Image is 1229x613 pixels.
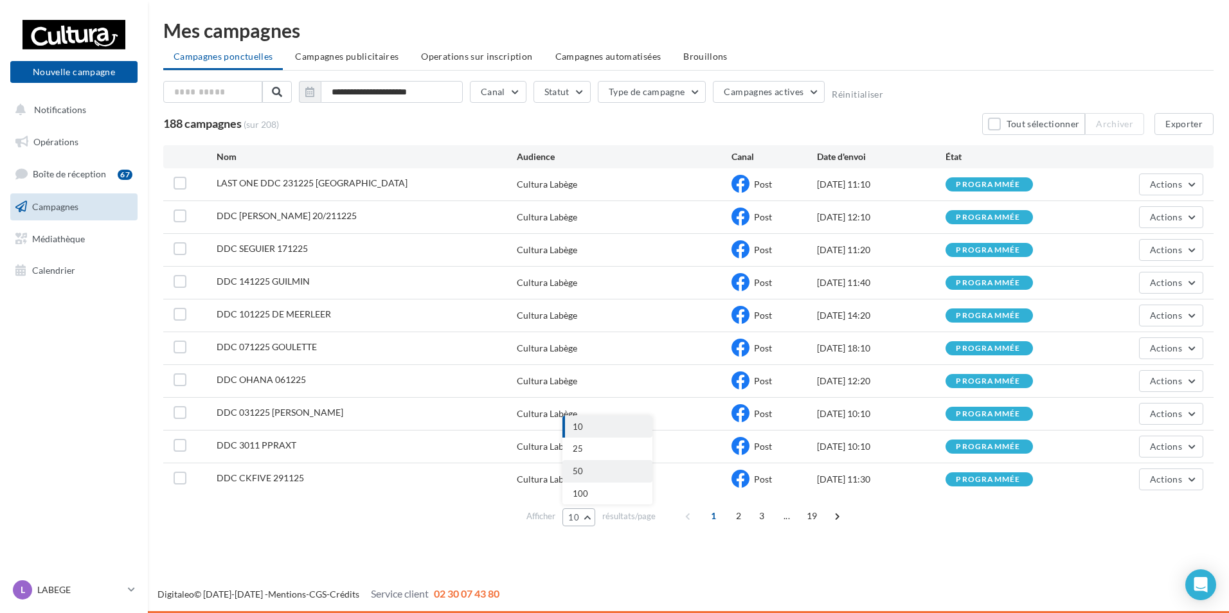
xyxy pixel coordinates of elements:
button: 10 [562,416,652,438]
button: Actions [1139,173,1203,195]
span: Actions [1150,474,1182,484]
span: Actions [1150,310,1182,321]
button: Actions [1139,272,1203,294]
a: L LABEGE [10,578,138,602]
span: DDC SEGUIER 171225 [217,243,308,254]
button: 25 [562,438,652,460]
a: Mentions [268,589,306,600]
div: Cultura Labège [517,244,577,256]
span: 100 [573,488,588,499]
div: Cultura Labège [517,342,577,355]
div: programmée [956,443,1020,451]
div: Cultura Labège [517,276,577,289]
div: programmée [956,279,1020,287]
button: Exporter [1154,113,1214,135]
span: © [DATE]-[DATE] - - - [157,589,499,600]
button: Actions [1139,239,1203,261]
a: Boîte de réception67 [8,160,140,188]
div: programmée [956,475,1020,484]
span: Médiathèque [32,233,85,244]
span: Operations sur inscription [421,51,532,62]
span: Opérations [33,136,78,147]
span: DDC JOANIE 20/211225 [217,210,357,221]
span: Post [754,277,772,288]
div: [DATE] 14:20 [817,309,946,322]
span: DDC 071225 GOULETTE [217,341,317,352]
button: Actions [1139,337,1203,359]
div: Cultura Labège [517,407,577,420]
span: Post [754,342,772,353]
span: Actions [1150,441,1182,452]
div: [DATE] 10:10 [817,440,946,453]
span: Actions [1150,244,1182,255]
span: 02 30 07 43 80 [434,587,499,600]
span: Post [754,408,772,419]
div: Cultura Labège [517,375,577,387]
div: Cultura Labège [517,211,577,224]
p: LABEGE [37,583,123,596]
button: Actions [1139,468,1203,490]
span: Actions [1150,408,1182,419]
span: Calendrier [32,265,75,276]
span: Actions [1150,211,1182,222]
a: Digitaleo [157,589,194,600]
span: 10 [568,512,579,522]
div: [DATE] 11:20 [817,244,946,256]
div: [DATE] 10:10 [817,407,946,420]
span: 1 [703,506,724,526]
div: [DATE] 18:10 [817,342,946,355]
div: Mes campagnes [163,21,1214,40]
span: Brouillons [683,51,728,62]
div: programmée [956,344,1020,353]
div: [DATE] 11:40 [817,276,946,289]
span: DDC 141225 GUILMIN [217,276,310,287]
span: LAST ONE DDC 231225 SAINT LAURENT [217,177,408,188]
span: Boîte de réception [33,168,106,179]
div: État [946,150,1074,163]
button: Réinitialiser [832,89,883,100]
span: 10 [573,422,583,432]
button: Actions [1139,436,1203,458]
span: Post [754,244,772,255]
div: programmée [956,377,1020,386]
span: Afficher [526,510,555,522]
div: Audience [517,150,731,163]
span: Campagnes [32,201,78,212]
span: Post [754,441,772,452]
div: [DATE] 11:10 [817,178,946,191]
div: Nom [217,150,517,163]
button: Actions [1139,370,1203,392]
button: Statut [534,81,591,103]
span: (sur 208) [244,118,279,131]
span: Actions [1150,277,1182,288]
div: Cultura Labège [517,178,577,191]
div: 67 [118,170,132,180]
span: résultats/page [602,510,656,522]
button: 10 [562,508,595,526]
div: programmée [956,312,1020,320]
button: 100 [562,483,652,505]
span: Post [754,375,772,386]
button: Actions [1139,305,1203,326]
div: [DATE] 11:30 [817,473,946,486]
span: 188 campagnes [163,116,242,130]
a: Médiathèque [8,226,140,253]
button: Archiver [1085,113,1144,135]
div: [DATE] 12:10 [817,211,946,224]
span: 2 [728,506,749,526]
span: DDC 3011 PPRAXT [217,440,296,450]
span: ... [776,506,797,526]
span: DDC CKFIVE 291125 [217,472,304,483]
span: 19 [802,506,823,526]
span: Actions [1150,342,1182,353]
button: Type de campagne [598,81,706,103]
div: Open Intercom Messenger [1185,569,1216,600]
div: programmée [956,181,1020,189]
a: Calendrier [8,257,140,284]
span: Post [754,310,772,321]
span: Notifications [34,104,86,115]
span: 25 [573,443,583,454]
span: Actions [1150,375,1182,386]
button: Canal [470,81,526,103]
span: Post [754,211,772,222]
